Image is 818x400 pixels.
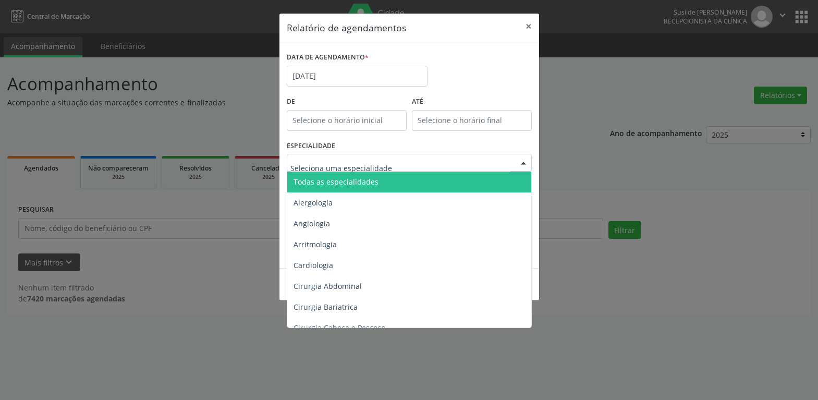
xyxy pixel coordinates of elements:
[287,21,406,34] h5: Relatório de agendamentos
[290,157,510,178] input: Seleciona uma especialidade
[294,302,358,312] span: Cirurgia Bariatrica
[294,219,330,228] span: Angiologia
[294,198,333,208] span: Alergologia
[287,50,369,66] label: DATA DE AGENDAMENTO
[294,239,337,249] span: Arritmologia
[294,323,385,333] span: Cirurgia Cabeça e Pescoço
[294,177,379,187] span: Todas as especialidades
[287,66,428,87] input: Selecione uma data ou intervalo
[294,281,362,291] span: Cirurgia Abdominal
[412,94,532,110] label: ATÉ
[294,260,333,270] span: Cardiologia
[287,94,407,110] label: De
[412,110,532,131] input: Selecione o horário final
[287,110,407,131] input: Selecione o horário inicial
[518,14,539,39] button: Close
[287,138,335,154] label: ESPECIALIDADE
